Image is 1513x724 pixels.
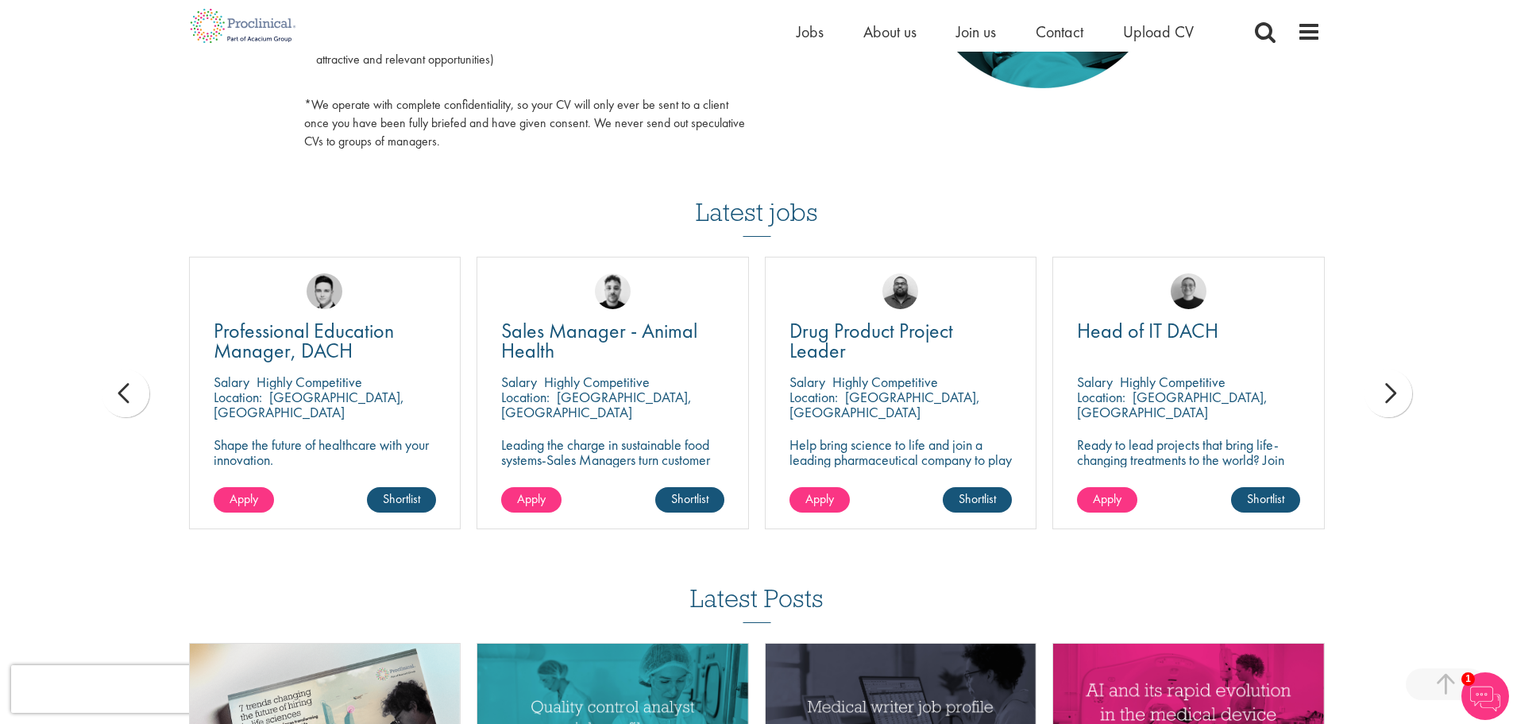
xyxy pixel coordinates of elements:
[214,373,249,391] span: Salary
[257,373,362,391] p: Highly Competitive
[1171,273,1206,309] img: Emma Pretorious
[214,321,437,361] a: Professional Education Manager, DACH
[832,373,938,391] p: Highly Competitive
[517,490,546,507] span: Apply
[789,317,953,364] span: Drug Product Project Leader
[1077,321,1300,341] a: Head of IT DACH
[882,273,918,309] img: Ashley Bennett
[789,321,1013,361] a: Drug Product Project Leader
[214,437,437,467] p: Shape the future of healthcare with your innovation.
[789,388,980,421] p: [GEOGRAPHIC_DATA], [GEOGRAPHIC_DATA]
[655,487,724,513] a: Shortlist
[789,437,1013,513] p: Help bring science to life and join a leading pharmaceutical company to play a key role in delive...
[11,665,214,713] iframe: reCAPTCHA
[690,585,824,623] h3: Latest Posts
[1461,672,1509,720] img: Chatbot
[797,21,824,42] a: Jobs
[805,490,834,507] span: Apply
[1077,317,1218,344] span: Head of IT DACH
[501,487,562,513] a: Apply
[1093,490,1121,507] span: Apply
[367,487,436,513] a: Shortlist
[501,373,537,391] span: Salary
[1077,388,1125,406] span: Location:
[214,317,394,364] span: Professional Education Manager, DACH
[307,273,342,309] img: Connor Lynes
[789,487,850,513] a: Apply
[1077,388,1268,421] p: [GEOGRAPHIC_DATA], [GEOGRAPHIC_DATA]
[1120,373,1225,391] p: Highly Competitive
[1036,21,1083,42] a: Contact
[544,373,650,391] p: Highly Competitive
[1077,373,1113,391] span: Salary
[214,388,404,421] p: [GEOGRAPHIC_DATA], [GEOGRAPHIC_DATA]
[214,388,262,406] span: Location:
[1123,21,1194,42] a: Upload CV
[501,437,724,482] p: Leading the charge in sustainable food systems-Sales Managers turn customer success into global p...
[1231,487,1300,513] a: Shortlist
[1461,672,1475,686] span: 1
[956,21,996,42] a: Join us
[501,317,697,364] span: Sales Manager - Animal Health
[501,321,724,361] a: Sales Manager - Animal Health
[595,273,631,309] img: Dean Fisher
[789,373,825,391] span: Salary
[1077,487,1137,513] a: Apply
[789,388,838,406] span: Location:
[863,21,917,42] a: About us
[102,370,149,417] div: prev
[304,96,745,151] p: *We operate with complete confidentiality, so your CV will only ever be sent to a client once you...
[214,487,274,513] a: Apply
[1364,370,1412,417] div: next
[230,490,258,507] span: Apply
[943,487,1012,513] a: Shortlist
[1077,437,1300,513] p: Ready to lead projects that bring life-changing treatments to the world? Join our client at the f...
[501,388,692,421] p: [GEOGRAPHIC_DATA], [GEOGRAPHIC_DATA]
[501,388,550,406] span: Location:
[696,159,818,237] h3: Latest jobs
